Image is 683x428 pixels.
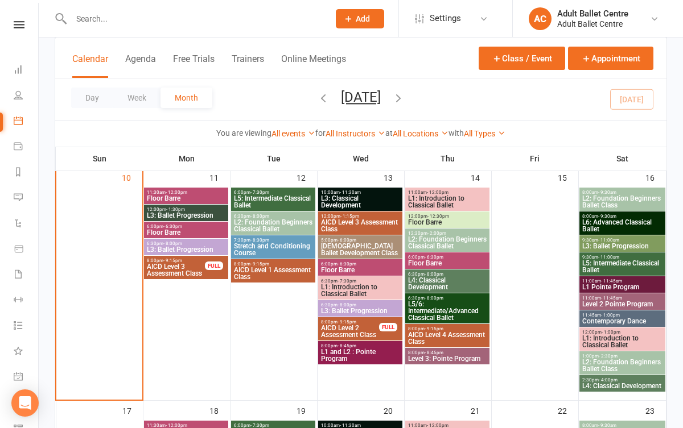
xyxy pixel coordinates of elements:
span: Settings [430,6,461,31]
div: 19 [297,401,317,419]
span: 10:00am [320,190,400,195]
strong: with [449,128,464,138]
span: - 11:30am [340,190,361,195]
button: Add [336,9,384,28]
span: - 6:30pm [425,255,443,260]
span: L3: Ballet Progression [320,308,400,314]
strong: for [315,128,326,138]
span: 10:00am [320,423,400,428]
span: 6:00pm [233,423,313,428]
span: L2: Foundation Beginners Classical Ballet [233,219,313,232]
div: 23 [645,401,666,419]
th: Sat [578,147,666,171]
div: 20 [384,401,404,419]
span: Level 3: Pointe Program [408,355,487,362]
span: [DEMOGRAPHIC_DATA] Ballet Development Class [320,243,400,256]
a: All events [271,129,315,138]
span: L6: Advanced Classical Ballet [582,219,663,232]
span: 1:00pm [582,354,663,359]
span: 8:00pm [408,350,487,355]
div: FULL [205,261,223,270]
span: - 8:00pm [425,296,443,301]
span: Floor Barre [146,229,226,236]
a: All Instructors [326,129,385,138]
span: 5:00pm [320,238,400,243]
span: - 8:00pm [425,272,443,277]
span: Floor Barre [408,219,487,226]
span: - 1:00pm [601,313,620,318]
span: - 11:00am [598,255,619,260]
span: - 8:45pm [338,343,356,348]
span: 7:30pm [233,238,313,243]
div: 17 [122,401,143,419]
div: 12 [297,168,317,186]
button: Online Meetings [281,53,346,78]
button: Agenda [125,53,156,78]
span: 6:00pm [320,261,400,267]
a: Calendar [14,109,39,135]
a: Payments [14,135,39,160]
span: - 9:15pm [425,326,443,331]
span: - 8:45pm [425,350,443,355]
span: L2: Foundation Beginners Ballet Class [582,359,663,372]
span: 12:00pm [320,214,400,219]
th: Mon [143,147,230,171]
span: - 2:00pm [427,231,446,236]
button: Month [161,88,212,108]
span: 8:00am [582,214,663,219]
div: Open Intercom Messenger [11,389,39,417]
span: 11:45am [582,313,663,318]
span: 11:00am [582,279,663,284]
span: - 6:30pm [163,224,182,229]
span: L1: Introduction to Classical Ballet [408,195,487,209]
a: All Types [464,129,505,138]
span: L2: Foundation Beginners Ballet Class [582,195,663,209]
input: Search... [68,11,321,27]
button: Trainers [232,53,264,78]
span: - 7:30pm [338,279,356,284]
strong: at [385,128,393,138]
span: L5: Intermediate Classical Ballet [233,195,313,209]
span: 8:00pm [146,258,205,263]
span: 8:00pm [408,326,487,331]
button: Week [113,88,161,108]
span: - 12:30pm [427,214,449,219]
a: All Locations [393,129,449,138]
span: - 12:00pm [427,423,449,428]
span: - 6:30pm [338,261,356,267]
span: - 8:00pm [250,214,269,219]
div: 10 [122,168,142,186]
th: Sun [56,147,143,171]
span: 11:00am [408,190,487,195]
span: 6:30pm [233,214,313,219]
span: L1: Introduction to Classical Ballet [582,335,663,348]
span: 6:30pm [408,272,487,277]
div: AC [529,7,552,30]
div: 15 [558,168,578,186]
a: General attendance kiosk mode [14,365,39,390]
span: Floor Barre [146,195,226,202]
span: 12:00pm [408,214,487,219]
span: - 9:30am [598,423,616,428]
span: AICD Level 3 Assessment Class [146,263,205,277]
span: 6:30pm [320,279,400,284]
span: Stretch and Conditioning Course [233,243,313,256]
span: - 11:45am [601,296,622,301]
div: Adult Ballet Centre [557,19,628,29]
span: L4: Classical Development [582,383,663,389]
span: L5: Intermediate Classical Ballet [582,260,663,273]
span: L3: Ballet Progression [146,246,226,253]
span: - 12:00pm [166,423,187,428]
span: - 9:15pm [338,319,356,325]
span: - 1:30pm [166,207,185,212]
button: Class / Event [479,47,565,70]
span: 11:00am [582,296,663,301]
span: 6:00pm [408,255,487,260]
button: Day [71,88,113,108]
span: - 11:45am [601,279,622,284]
span: 11:00am [408,423,487,428]
th: Thu [404,147,491,171]
button: [DATE] [341,89,381,105]
span: L3: Ballet Progression [582,243,663,250]
span: - 9:30am [598,214,616,219]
